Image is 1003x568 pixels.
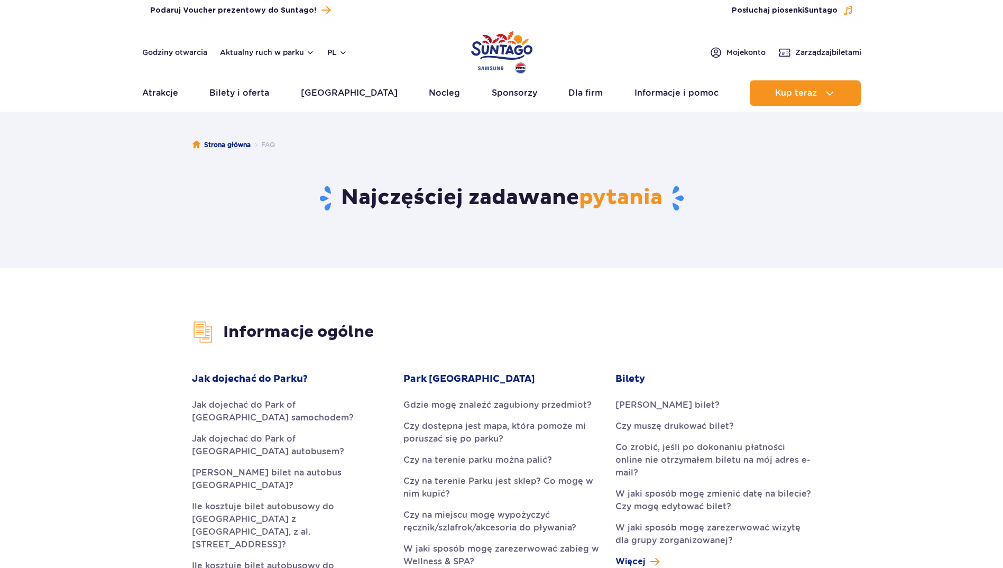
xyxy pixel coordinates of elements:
a: W jaki sposób mogę zarezerwować wizytę dla grupy zorganizowanej? [615,521,811,547]
span: Podaruj Voucher prezentowy do Suntago! [150,5,316,16]
a: Jak dojechać do Park of [GEOGRAPHIC_DATA] autobusem? [192,433,388,458]
button: Kup teraz [750,80,861,106]
h3: Informacje ogólne [192,321,811,343]
span: Więcej [615,555,645,568]
span: Moje konto [726,47,766,58]
h1: Najczęściej zadawane [192,185,811,212]
a: Co zrobić, jeśli po dokonaniu płatności online nie otrzymałem biletu na mój adres e-mail? [615,441,811,479]
a: W jaki sposób mogę zmienić datę na bilecie? Czy mogę edytować bilet? [615,488,811,513]
a: Ile kosztuje bilet autobusowy do [GEOGRAPHIC_DATA] z [GEOGRAPHIC_DATA], z al. [STREET_ADDRESS]? [192,500,388,551]
a: [PERSON_NAME] bilet na autobus [GEOGRAPHIC_DATA]? [192,466,388,492]
a: W jaki sposób mogę zarezerwować zabieg w Wellness & SPA? [403,543,599,568]
span: Posłuchaj piosenki [732,5,838,16]
strong: Bilety [615,373,645,386]
a: Park of Poland [471,26,532,75]
span: Zarządzaj biletami [795,47,861,58]
a: Więcej [615,555,659,568]
span: pytania [579,185,662,211]
strong: Park [GEOGRAPHIC_DATA] [403,373,535,386]
button: Posłuchaj piosenkiSuntago [732,5,853,16]
a: Czy na terenie parku można palić? [403,454,599,466]
a: Gdzie mogę znaleźć zagubiony przedmiot? [403,399,599,411]
a: Czy na miejscu mogę wypożyczyć ręcznik/szlafrok/akcesoria do pływania? [403,509,599,534]
a: Strona główna [192,140,251,150]
a: Podaruj Voucher prezentowy do Suntago! [150,3,330,17]
a: Nocleg [429,80,460,106]
button: pl [327,47,347,58]
a: Czy muszę drukować bilet? [615,420,811,433]
a: Czy na terenie Parku jest sklep? Co mogę w nim kupić? [403,475,599,500]
strong: Jak dojechać do Parku? [192,373,308,386]
span: Kup teraz [775,88,817,98]
a: Sponsorzy [492,80,537,106]
a: [PERSON_NAME] bilet? [615,399,811,411]
span: Suntago [804,7,838,14]
a: Informacje i pomoc [634,80,719,106]
a: Godziny otwarcia [142,47,207,58]
button: Aktualny ruch w parku [220,48,315,57]
a: Czy dostępna jest mapa, która pomoże mi poruszać się po parku? [403,420,599,445]
a: [GEOGRAPHIC_DATA] [301,80,398,106]
a: Dla firm [568,80,603,106]
li: FAQ [251,140,275,150]
a: Atrakcje [142,80,178,106]
a: Jak dojechać do Park of [GEOGRAPHIC_DATA] samochodem? [192,399,388,424]
a: Bilety i oferta [209,80,269,106]
a: Zarządzajbiletami [778,46,861,59]
a: Mojekonto [710,46,766,59]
